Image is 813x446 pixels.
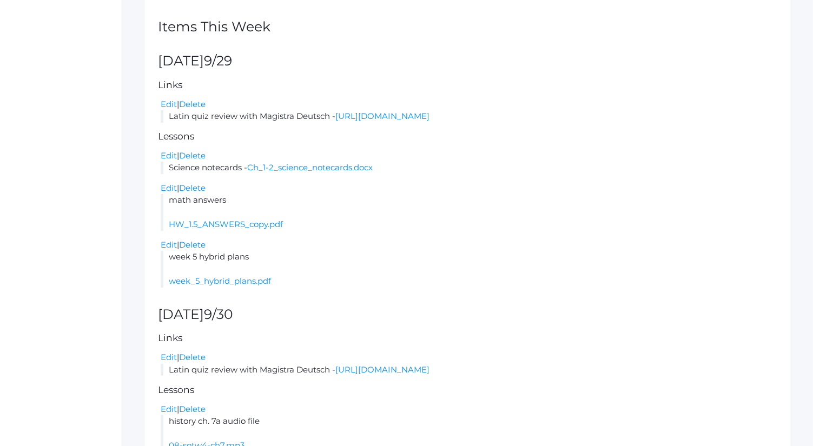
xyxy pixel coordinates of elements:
[161,251,777,288] li: week 5 hybrid plans
[161,194,777,231] li: math answers
[169,219,283,229] a: HW_1.5_ANSWERS_copy.pdf
[179,352,206,362] a: Delete
[158,131,777,142] h5: Lessons
[158,333,777,343] h5: Links
[247,162,373,172] a: Ch_1-2_science_notecards.docx
[335,111,429,121] a: [URL][DOMAIN_NAME]
[161,239,177,250] a: Edit
[161,150,777,162] div: |
[179,239,206,250] a: Delete
[161,98,777,111] div: |
[158,54,777,69] h2: [DATE]
[161,99,177,109] a: Edit
[158,307,777,322] h2: [DATE]
[161,162,777,174] li: Science notecards -
[158,80,777,90] h5: Links
[179,99,206,109] a: Delete
[158,19,777,35] h2: Items This Week
[161,351,777,364] div: |
[161,150,177,161] a: Edit
[161,110,777,123] li: Latin quiz review with Magistra Deutsch -
[179,183,206,193] a: Delete
[335,364,429,375] a: [URL][DOMAIN_NAME]
[161,364,777,376] li: Latin quiz review with Magistra Deutsch -
[161,403,777,416] div: |
[161,182,777,195] div: |
[158,385,777,395] h5: Lessons
[179,404,206,414] a: Delete
[161,352,177,362] a: Edit
[179,150,206,161] a: Delete
[161,404,177,414] a: Edit
[161,239,777,251] div: |
[204,306,233,322] span: 9/30
[169,276,271,286] a: week_5_hybrid_plans.pdf
[204,52,232,69] span: 9/29
[161,183,177,193] a: Edit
